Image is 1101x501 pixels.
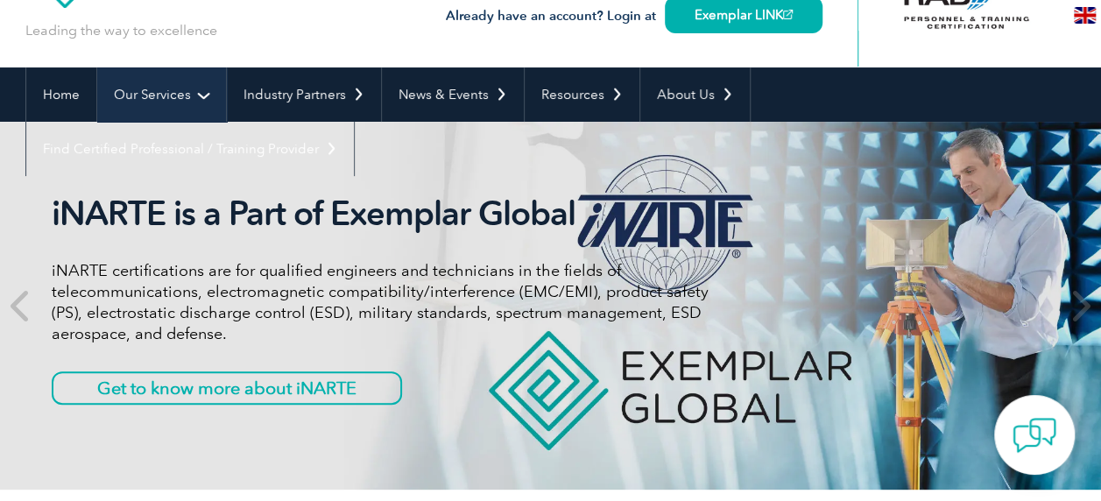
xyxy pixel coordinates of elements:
[52,194,709,234] h2: iNARTE is a Part of Exemplar Global
[26,122,354,176] a: Find Certified Professional / Training Provider
[1074,7,1096,24] img: en
[446,5,822,27] h3: Already have an account? Login at
[52,371,402,405] a: Get to know more about iNARTE
[26,67,96,122] a: Home
[382,67,524,122] a: News & Events
[525,67,639,122] a: Resources
[52,260,709,344] p: iNARTE certifications are for qualified engineers and technicians in the fields of telecommunicat...
[1013,413,1056,457] img: contact-chat.png
[640,67,750,122] a: About Us
[25,21,217,40] p: Leading the way to excellence
[783,10,793,19] img: open_square.png
[97,67,226,122] a: Our Services
[227,67,381,122] a: Industry Partners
